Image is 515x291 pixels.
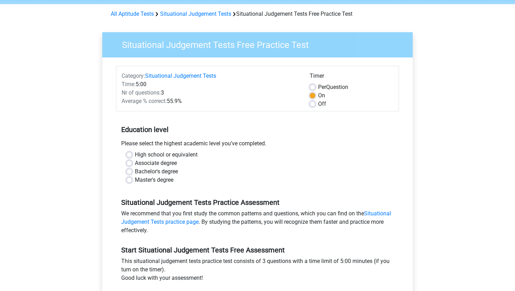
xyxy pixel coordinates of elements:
h5: Situational Judgement Tests Practice Assessment [121,198,394,207]
div: This situational judgement tests practice test consists of 3 questions with a time limit of 5:00 ... [116,257,399,285]
span: Time: [122,81,136,88]
label: Master's degree [135,176,173,184]
span: Per [318,84,326,90]
h5: Education level [121,123,394,137]
h3: Situational Judgement Tests Free Practice Test [114,37,407,50]
h5: Start Situational Judgement Tests Free Assessment [121,246,394,254]
div: 55.9% [116,97,304,105]
span: Average % correct: [122,98,167,104]
div: Please select the highest academic level you’ve completed. [116,139,399,151]
div: Timer [310,72,393,83]
div: We recommend that you first study the common patterns and questions, which you can find on the . ... [116,209,399,237]
label: On [318,91,325,100]
label: Question [318,83,348,91]
div: 5:00 [116,80,304,89]
span: Nr of questions: [122,89,161,96]
a: All Aptitude Tests [111,11,154,17]
div: 3 [116,89,304,97]
a: Situational Judgement Tests [160,11,231,17]
div: Situational Judgement Tests Free Practice Test [108,10,407,18]
label: High school or equivalent [135,151,198,159]
span: Category: [122,72,145,79]
label: Off [318,100,326,108]
label: Associate degree [135,159,177,167]
a: Situational Judgement Tests [145,72,216,79]
label: Bachelor's degree [135,167,178,176]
